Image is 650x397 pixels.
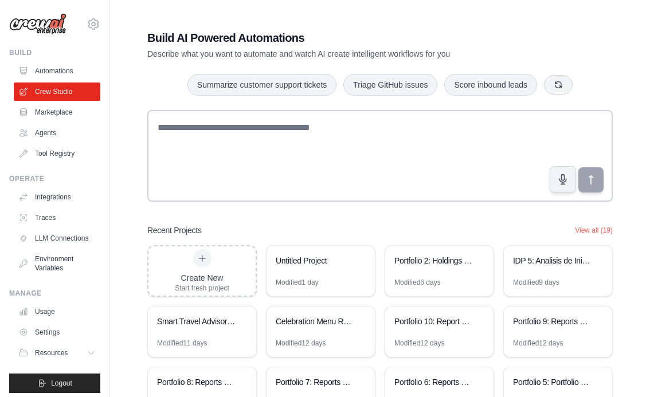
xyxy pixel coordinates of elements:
button: Resources [14,344,100,362]
button: Get new suggestions [544,75,573,95]
button: View all (19) [575,226,613,235]
div: Start fresh project [175,284,229,293]
div: Operate [9,174,100,183]
a: Usage [14,302,100,321]
div: Modified 12 days [394,339,444,348]
div: Modified 11 days [157,339,207,348]
a: Agents [14,124,100,142]
a: Crew Studio [14,82,100,101]
div: IDP 5: Analisis de Iniciativas - Casos de Exito y Evaluacion EVA [513,255,592,266]
span: Resources [35,348,68,357]
a: Environment Variables [14,250,100,277]
button: Score inbound leads [444,74,537,96]
a: Tool Registry [14,144,100,163]
div: Modified 1 day [276,278,319,287]
button: Click to speak your automation idea [550,166,576,192]
img: Logo [9,13,66,35]
div: Portfolio 7: Reports 2 - Initiatives KPIs [276,376,354,388]
div: Build [9,48,100,57]
a: LLM Connections [14,229,100,247]
div: Untitled Project [276,255,354,266]
span: Logout [51,379,72,388]
div: Portfolio 6: Reports 1 - Portfolio Optimization - Automation 1: Initiative Lists [394,376,473,388]
div: Celebration Menu Recommendation Platform [276,316,354,327]
button: Logout [9,374,100,393]
div: Smart Travel Advisory Assistant [157,316,236,327]
div: Create New [175,272,229,284]
a: Integrations [14,188,100,206]
div: Portfolio 5: Portfolio Management Strategy Automation [513,376,592,388]
div: Portfolio 10: Report 5 - TSR and EVA overall impact [394,316,473,327]
div: Manage [9,289,100,298]
div: Portfolio 2: Holdings Batch Analyzer [394,255,473,266]
a: Marketplace [14,103,100,121]
a: Traces [14,209,100,227]
button: Summarize customer support tickets [187,74,336,96]
p: Describe what you want to automate and watch AI create intelligent workflows for you [147,48,532,60]
div: Portfolio 9: Reports 4 - Portfolio Investment Roadmap Generator [513,316,592,327]
div: Modified 9 days [513,278,559,287]
div: Modified 12 days [513,339,563,348]
div: Modified 12 days [276,339,326,348]
a: Automations [14,62,100,80]
h1: Build AI Powered Automations [147,30,532,46]
div: Modified 6 days [394,278,441,287]
button: Triage GitHub issues [343,74,437,96]
a: Settings [14,323,100,341]
h3: Recent Projects [147,225,202,236]
div: Portfolio 8: Reports 3 - Portfolio Investment Optimization Reports Generator [157,376,236,388]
